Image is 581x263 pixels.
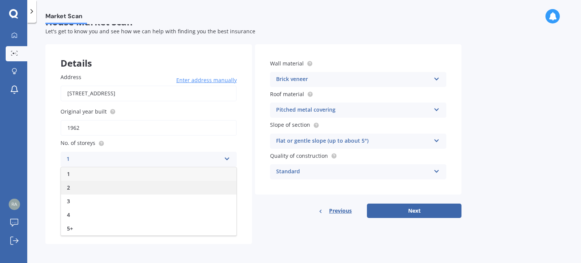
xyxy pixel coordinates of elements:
[45,28,255,35] span: Let's get to know you and see how we can help with finding you the best insurance
[276,75,430,84] div: Brick veneer
[61,73,81,81] span: Address
[45,44,252,67] div: Details
[270,60,304,67] span: Wall material
[9,199,20,210] img: 635f0eab2fb59f9971f59a0581583101
[61,86,237,101] input: Enter address
[367,204,461,218] button: Next
[422,19,432,25] span: 50 %
[329,205,352,216] span: Previous
[67,211,70,218] span: 4
[176,76,237,84] span: Enter address manually
[276,137,430,146] div: Flat or gentle slope (up to about 5°)
[270,121,310,129] span: Slope of section
[67,225,73,232] span: 5+
[67,184,70,191] span: 2
[276,167,430,176] div: Standard
[61,120,237,136] input: Enter year
[67,198,70,205] span: 3
[61,140,95,147] span: No. of storeys
[61,108,107,115] span: Original year built
[45,12,87,23] span: Market Scan
[67,155,221,164] div: 1
[270,152,328,159] span: Quality of construction
[67,170,70,177] span: 1
[276,106,430,115] div: Pitched metal covering
[270,90,304,98] span: Roof material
